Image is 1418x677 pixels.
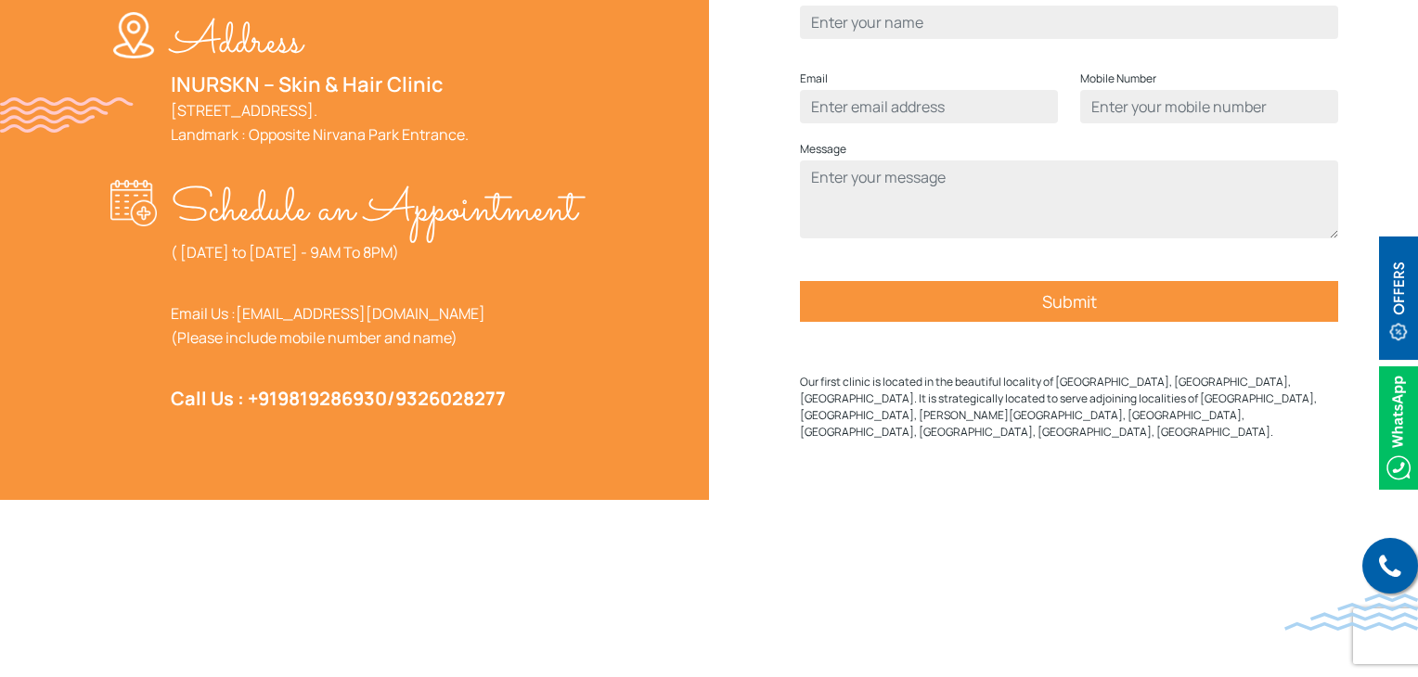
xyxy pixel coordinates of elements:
img: up-blue-arrow.svg [1381,645,1395,658]
p: Email Us : (Please include mobile number and name) [171,301,577,350]
label: Message [800,138,846,160]
img: Whatsappicon [1379,366,1418,490]
input: Enter your name [800,6,1338,39]
a: [EMAIL_ADDRESS][DOMAIN_NAME] [236,303,485,324]
a: 9819286930 [277,386,387,411]
label: Email [800,68,828,90]
input: Submit [800,281,1338,322]
p: ( [DATE] to [DATE] - 9AM To 8PM) [171,240,577,264]
img: offerBt [1379,236,1418,360]
p: Address [171,12,469,72]
img: bluewave [1284,594,1418,631]
img: appointment-w [110,180,171,226]
label: Mobile Number [1080,68,1156,90]
a: [STREET_ADDRESS].Landmark : Opposite Nirvana Park Entrance. [171,100,469,145]
a: INURSKN – Skin & Hair Clinic [171,70,444,98]
p: Schedule an Appointment [171,180,577,240]
input: Enter your mobile number [1080,90,1338,123]
p: Our first clinic is located in the beautiful locality of [GEOGRAPHIC_DATA], [GEOGRAPHIC_DATA], [G... [800,374,1338,441]
img: location-w [110,12,171,58]
a: 9326028277 [395,386,506,411]
a: Whatsappicon [1379,416,1418,437]
strong: Call Us : +91 / [171,386,506,411]
input: Enter email address [800,90,1058,123]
